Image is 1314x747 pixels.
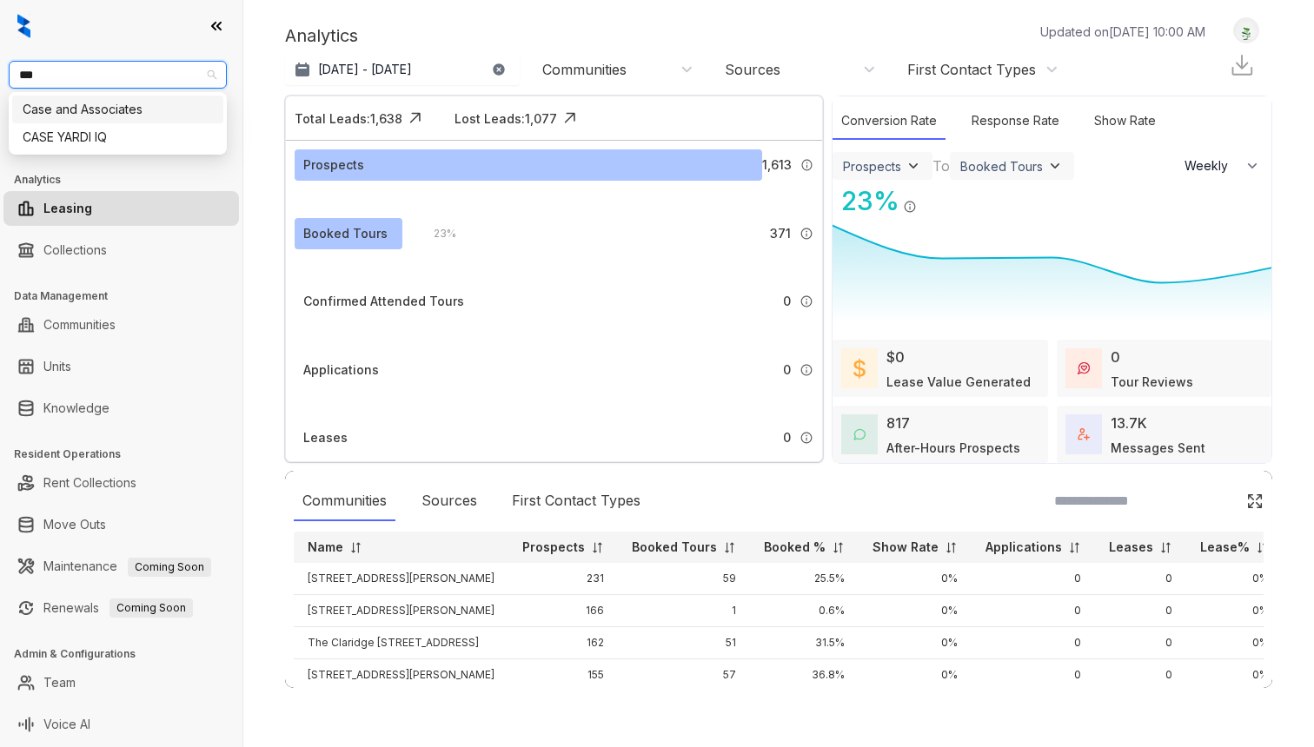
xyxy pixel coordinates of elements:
td: 1 [618,595,750,627]
a: Units [43,349,71,384]
td: 0% [859,659,972,691]
button: Weekly [1174,150,1271,182]
a: Leasing [43,191,92,226]
td: [STREET_ADDRESS][PERSON_NAME] [294,659,508,691]
a: Communities [43,307,116,342]
div: 23 % [833,182,899,221]
div: Lost Leads: 1,077 [455,109,557,128]
div: Sources [725,60,780,79]
img: Info [903,200,917,214]
li: Leasing [3,191,239,226]
li: Knowledge [3,391,239,426]
div: To [932,155,950,176]
td: 162 [508,627,618,659]
p: [DATE] - [DATE] [318,61,412,78]
img: Click Icon [1246,492,1264,510]
p: Name [308,539,343,556]
div: Prospects [843,159,901,174]
li: Move Outs [3,507,239,542]
img: Info [800,294,813,308]
td: [STREET_ADDRESS][PERSON_NAME] [294,595,508,627]
div: Tour Reviews [1111,373,1193,391]
img: Info [800,227,813,241]
a: Move Outs [43,507,106,542]
p: Booked Tours [632,539,717,556]
img: ViewFilterArrow [905,157,922,175]
li: Maintenance [3,549,239,584]
p: Lease% [1200,539,1250,556]
td: The Claridge [STREET_ADDRESS] [294,627,508,659]
div: Leases [303,428,348,447]
div: First Contact Types [907,60,1036,79]
li: Team [3,665,239,700]
img: sorting [832,541,845,554]
div: Lease Value Generated [886,373,1031,391]
div: Communities [542,60,627,79]
h3: Resident Operations [14,446,242,462]
td: 0% [1186,659,1283,691]
span: 0 [783,292,791,311]
span: Coming Soon [128,558,211,577]
td: 166 [508,595,618,627]
img: sorting [1068,541,1081,554]
td: 0% [1186,563,1283,595]
img: Info [800,158,814,172]
p: Updated on [DATE] 10:00 AM [1040,23,1205,41]
div: 13.7K [1111,413,1147,433]
p: Booked % [764,539,826,556]
p: Prospects [522,539,585,556]
a: Collections [43,233,107,268]
div: Case and Associates [12,96,223,123]
div: 817 [886,413,910,433]
td: 0 [1095,563,1186,595]
td: 0 [972,627,1095,659]
a: Knowledge [43,391,109,426]
a: RenewalsComing Soon [43,591,193,625]
td: 0 [972,563,1095,595]
div: Response Rate [963,102,1068,140]
img: logo [17,14,30,38]
div: Booked Tours [303,224,388,243]
div: 0 [1111,347,1120,367]
span: 0 [783,428,791,447]
td: 0.6% [750,595,859,627]
div: Applications [303,360,379,380]
span: Weekly [1185,157,1238,175]
img: UserAvatar [1234,22,1258,40]
div: $0 [886,347,905,367]
h3: Admin & Configurations [14,646,242,662]
p: Show Rate [873,539,939,556]
div: Case and Associates [23,100,213,119]
td: 0% [859,595,972,627]
button: [DATE] - [DATE] [285,54,520,85]
img: TourReviews [1078,362,1090,374]
div: Communities [294,481,395,521]
td: 0% [859,563,972,595]
div: Sources [413,481,486,521]
div: CASE YARDI IQ [23,128,213,147]
div: Show Rate [1085,102,1165,140]
p: Leases [1109,539,1153,556]
img: sorting [723,541,736,554]
h3: Data Management [14,288,242,304]
img: Click Icon [402,105,428,131]
li: Leads [3,116,239,151]
td: 57 [618,659,750,691]
td: [STREET_ADDRESS][PERSON_NAME] [294,563,508,595]
li: Units [3,349,239,384]
li: Voice AI [3,707,239,742]
td: 0 [1095,627,1186,659]
div: After-Hours Prospects [886,439,1020,457]
td: 0 [1095,595,1186,627]
img: sorting [591,541,604,554]
img: Info [800,431,813,445]
td: 25.5% [750,563,859,595]
td: 59 [618,563,750,595]
img: AfterHoursConversations [853,428,866,441]
li: Communities [3,307,239,342]
img: Click Icon [917,184,943,210]
img: ViewFilterArrow [1046,157,1064,175]
img: sorting [1256,541,1269,554]
img: LeaseValue [853,358,866,379]
div: Prospects [303,155,364,175]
